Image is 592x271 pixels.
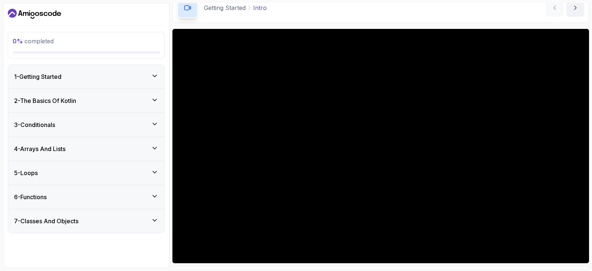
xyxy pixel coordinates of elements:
button: 6-Functions [8,185,164,209]
a: Dashboard [8,8,61,20]
button: 1-Getting Started [8,65,164,88]
h3: 2 - The Basics Of Kotlin [14,96,76,105]
h3: 3 - Conditionals [14,120,55,129]
button: 2-The Basics Of Kotlin [8,89,164,113]
span: completed [13,37,54,45]
p: Intro [253,3,267,12]
h3: 1 - Getting Started [14,72,61,81]
button: 5-Loops [8,161,164,185]
h3: 5 - Loops [14,168,38,177]
button: 7-Classes And Objects [8,209,164,233]
button: 4-Arrays And Lists [8,137,164,161]
h3: 7 - Classes And Objects [14,217,78,225]
span: 0 % [13,37,23,45]
p: Getting Started [204,3,246,12]
h3: 6 - Functions [14,193,47,201]
h3: 4 - Arrays And Lists [14,144,65,153]
button: 3-Conditionals [8,113,164,137]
